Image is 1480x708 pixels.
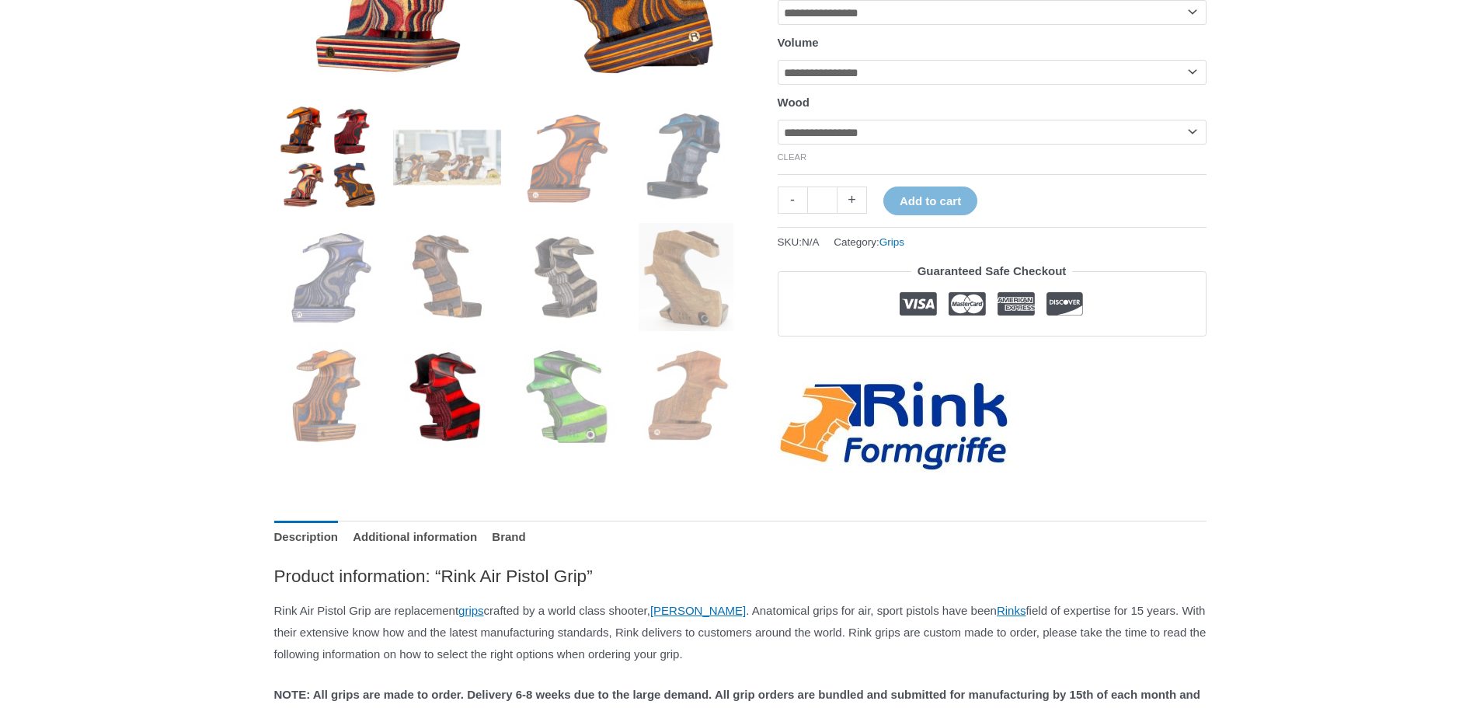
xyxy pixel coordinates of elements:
[632,343,740,451] img: Rink Air Pistol Grip - Image 12
[513,343,621,451] img: Rink Air Pistol Grip - Image 11
[778,348,1207,367] iframe: Customer reviews powered by Trustpilot
[883,187,977,215] button: Add to cart
[458,604,484,617] a: grips
[778,187,807,214] a: -
[274,565,1207,588] h2: Product information: “Rink Air Pistol Grip”
[492,521,525,554] a: Brand
[834,232,904,252] span: Category:
[911,260,1073,282] legend: Guaranteed Safe Checkout
[274,600,1207,665] p: Rink Air Pistol Grip are replacement crafted by a world class shooter, . Anatomical grips for air...
[632,103,740,211] img: Rink Air Pistol Grip - Image 4
[838,187,867,214] a: +
[778,232,820,252] span: SKU:
[393,103,501,211] img: Rink Air Pistol Grip - Image 2
[778,36,819,49] label: Volume
[778,152,807,162] a: Clear options
[778,96,810,109] label: Wood
[353,521,477,554] a: Additional information
[807,187,838,214] input: Product quantity
[802,236,820,248] span: N/A
[997,604,1026,617] a: Rinks
[274,343,382,451] img: Rink Air Pistol Grip - Image 9
[274,521,339,554] a: Description
[513,103,621,211] img: Rink Air Pistol Grip - Image 3
[274,103,382,211] img: Rink Air Pistol Grip
[274,223,382,331] img: Rink Air Pistol Grip - Image 5
[393,223,501,331] img: Rink Air Pistol Grip - Image 6
[513,223,621,331] img: Rink Air Pistol Grip - Image 7
[879,236,904,248] a: Grips
[778,378,1011,474] a: Rink-Formgriffe
[393,343,501,451] img: Rink Air Pistol Grip - Image 10
[632,223,740,331] img: Rink Air Pistol Grip - Image 8
[650,604,746,617] a: [PERSON_NAME]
